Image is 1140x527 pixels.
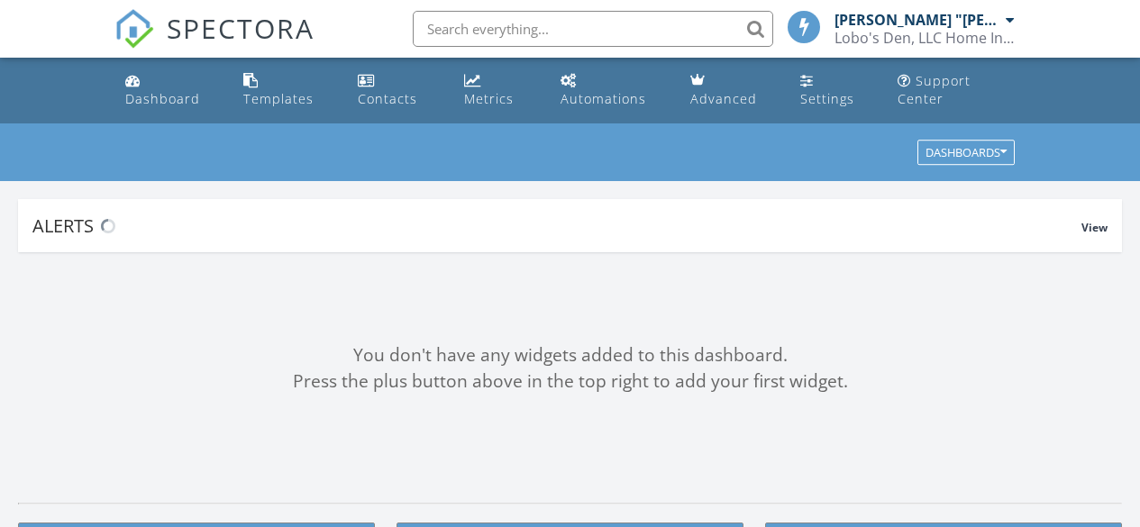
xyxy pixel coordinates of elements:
[898,72,971,107] div: Support Center
[464,90,514,107] div: Metrics
[1081,220,1108,235] span: View
[118,65,223,116] a: Dashboard
[32,214,1081,238] div: Alerts
[800,90,854,107] div: Settings
[793,65,876,116] a: Settings
[18,342,1122,368] div: You don't have any widgets added to this dashboard.
[561,90,646,107] div: Automations
[167,9,315,47] span: SPECTORA
[690,90,757,107] div: Advanced
[358,90,417,107] div: Contacts
[553,65,669,116] a: Automations (Basic)
[125,90,200,107] div: Dashboard
[926,147,1007,159] div: Dashboards
[351,65,442,116] a: Contacts
[114,9,154,49] img: The Best Home Inspection Software - Spectora
[890,65,1022,116] a: Support Center
[683,65,779,116] a: Advanced
[834,11,1001,29] div: [PERSON_NAME] "[PERSON_NAME]" [PERSON_NAME] Jr
[457,65,539,116] a: Metrics
[834,29,1015,47] div: Lobo's Den, LLC Home Inspections
[917,141,1015,166] button: Dashboards
[243,90,314,107] div: Templates
[413,11,773,47] input: Search everything...
[236,65,336,116] a: Templates
[114,24,315,62] a: SPECTORA
[18,368,1122,395] div: Press the plus button above in the top right to add your first widget.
